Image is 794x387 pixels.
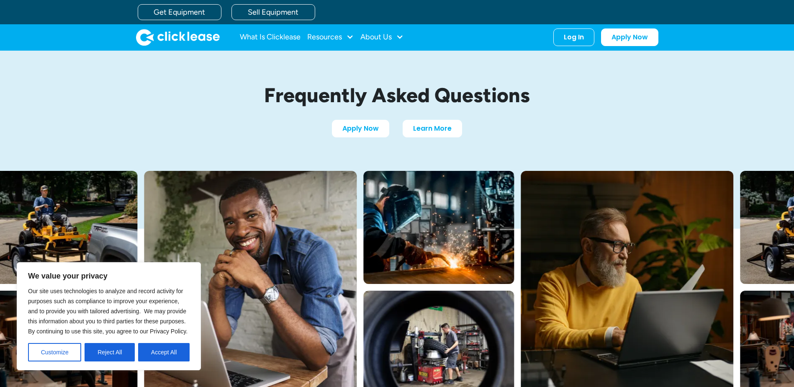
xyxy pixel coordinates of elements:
[28,288,188,335] span: Our site uses technologies to analyze and record activity for purposes such as compliance to impr...
[601,28,658,46] a: Apply Now
[564,33,584,41] div: Log In
[85,343,135,361] button: Reject All
[28,343,81,361] button: Customize
[231,4,315,20] a: Sell Equipment
[136,29,220,46] a: home
[360,29,403,46] div: About Us
[136,29,220,46] img: Clicklease logo
[307,29,354,46] div: Resources
[363,171,514,284] img: A welder in a large mask working on a large pipe
[240,29,301,46] a: What Is Clicklease
[138,343,190,361] button: Accept All
[138,4,221,20] a: Get Equipment
[200,84,594,106] h1: Frequently Asked Questions
[332,120,389,137] a: Apply Now
[28,271,190,281] p: We value your privacy
[17,262,201,370] div: We value your privacy
[403,120,462,137] a: Learn More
